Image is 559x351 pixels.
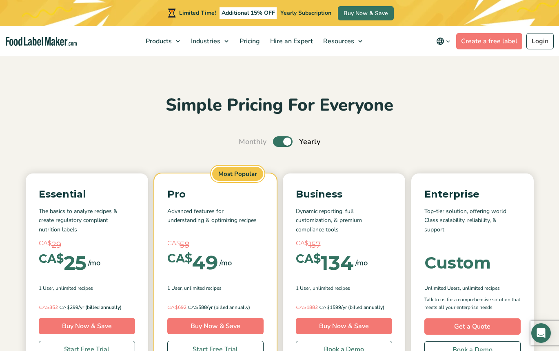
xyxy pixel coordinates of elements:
div: 49 [167,253,218,272]
span: Products [143,37,173,46]
a: Buy Now & Save [39,318,135,334]
p: Pro [167,187,264,202]
p: Dynamic reporting, full customization, & premium compliance tools [296,207,392,234]
a: Resources [318,26,366,56]
a: Create a free label [456,33,522,49]
a: Buy Now & Save [167,318,264,334]
span: Hire an Expert [268,37,314,46]
span: CA$ [167,239,180,248]
span: CA$ [167,253,192,264]
p: Top-tier solution, offering world Class scalability, reliability, & support [424,207,521,234]
del: 352 [39,304,58,311]
div: Custom [424,255,491,271]
span: 1 User [167,284,182,292]
a: Pricing [235,26,263,56]
a: Products [141,26,184,56]
p: Essential [39,187,135,202]
div: 25 [39,253,87,273]
span: CA$ [296,239,308,248]
span: /mo [88,257,100,269]
span: Most Popular [211,166,264,182]
a: Login [526,33,554,49]
a: Buy Now & Save [338,6,394,20]
a: Get a Quote [424,318,521,335]
h2: Simple Pricing For Everyone [6,94,553,117]
span: CA$ [319,304,330,310]
span: CA$ [296,304,306,310]
span: CA$ [39,304,49,310]
div: 134 [296,253,354,273]
p: Enterprise [424,187,521,202]
span: Resources [321,37,355,46]
label: Toggle [273,136,293,147]
span: CA$ [39,239,51,248]
span: 157 [308,239,321,251]
span: /mo [220,257,232,269]
span: CA$ [296,253,321,265]
a: Hire an Expert [265,26,316,56]
div: Open Intercom Messenger [531,323,551,343]
span: 58 [180,239,189,251]
span: , Unlimited Recipes [53,284,93,292]
span: , Unlimited Recipes [182,284,222,292]
span: 29 [51,239,61,251]
span: Pricing [237,37,261,46]
span: Unlimited Users [424,284,460,292]
span: Additional 15% OFF [220,7,277,19]
span: /mo [355,257,368,269]
span: Limited Time! [179,9,216,17]
span: Yearly [299,136,320,147]
del: 692 [167,304,186,311]
span: 1 User [39,284,53,292]
span: CA$ [39,253,64,265]
span: CA$ [167,304,178,310]
span: Industries [189,37,221,46]
p: 588/yr (billed annually) [167,303,264,311]
p: Business [296,187,392,202]
span: Yearly Subscription [280,9,331,17]
span: CA$ [59,304,70,310]
span: Monthly [239,136,266,147]
span: , Unlimited Recipes [310,284,350,292]
p: 299/yr (billed annually) [39,303,135,311]
a: Buy Now & Save [296,318,392,334]
p: Talk to us for a comprehensive solution that meets all your enterprise needs [424,296,521,311]
del: 1882 [296,304,318,311]
span: 1 User [296,284,310,292]
p: 1599/yr (billed annually) [296,303,392,311]
p: Advanced features for understanding & optimizing recipes [167,207,264,234]
a: Industries [186,26,233,56]
span: , Unlimited Recipes [460,284,500,292]
span: CA$ [188,304,198,310]
p: The basics to analyze recipes & create regulatory compliant nutrition labels [39,207,135,234]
